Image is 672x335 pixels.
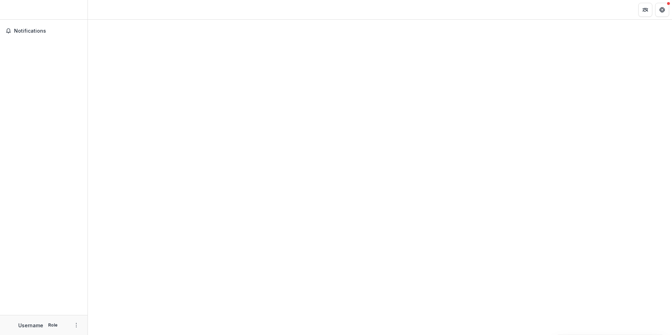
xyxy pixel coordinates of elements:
[46,322,60,328] p: Role
[18,322,43,329] p: Username
[14,28,82,34] span: Notifications
[72,321,80,329] button: More
[638,3,652,17] button: Partners
[3,25,85,37] button: Notifications
[655,3,669,17] button: Get Help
